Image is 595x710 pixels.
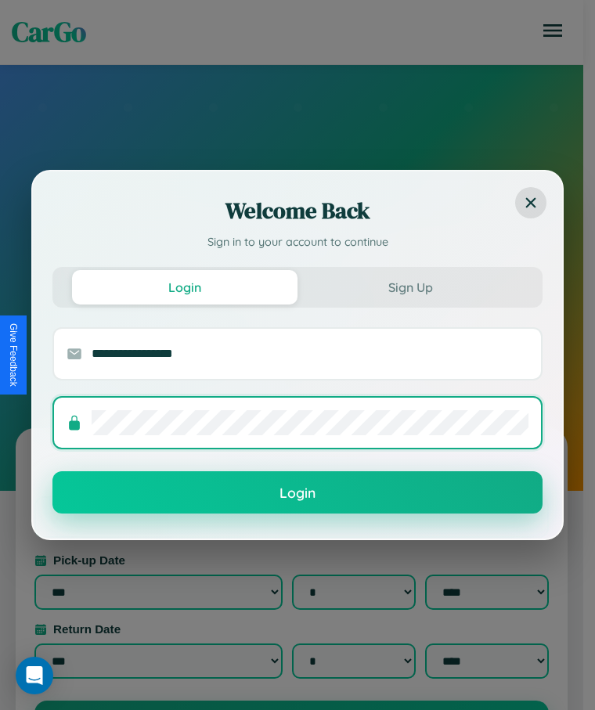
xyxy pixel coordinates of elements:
div: Open Intercom Messenger [16,657,53,694]
button: Sign Up [297,270,523,305]
div: Give Feedback [8,323,19,387]
button: Login [72,270,297,305]
p: Sign in to your account to continue [52,234,543,251]
h2: Welcome Back [52,195,543,226]
button: Login [52,471,543,514]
